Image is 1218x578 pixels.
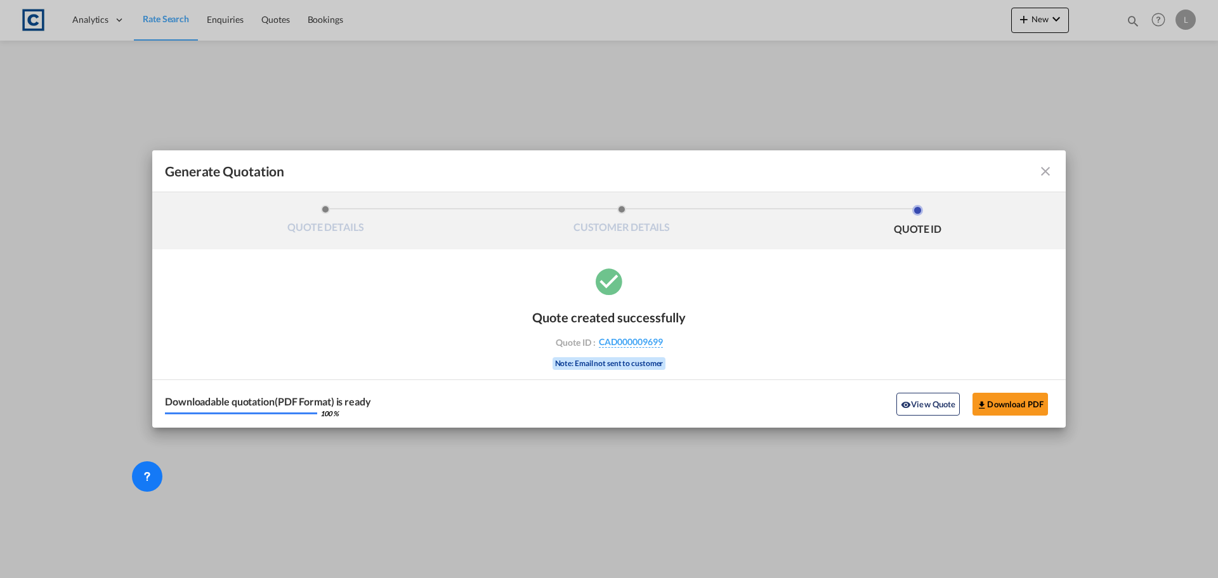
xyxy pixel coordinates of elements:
li: QUOTE ID [769,205,1066,239]
button: Download PDF [972,393,1048,416]
md-icon: icon-checkbox-marked-circle [593,265,625,297]
div: Downloadable quotation(PDF Format) is ready [165,397,371,407]
li: QUOTE DETAILS [178,205,474,239]
md-dialog: Generate QuotationQUOTE ... [152,150,1066,428]
div: Note: Email not sent to customer [553,357,666,370]
button: icon-eyeView Quote [896,393,960,416]
div: Quote created successfully [532,310,686,325]
div: 100 % [320,410,339,417]
md-icon: icon-close fg-AAA8AD cursor m-0 [1038,164,1053,179]
li: CUSTOMER DETAILS [474,205,770,239]
md-icon: icon-download [977,400,987,410]
span: CAD000009699 [599,336,663,348]
md-icon: icon-eye [901,400,911,410]
div: Quote ID : [535,336,683,348]
span: Generate Quotation [165,163,284,180]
